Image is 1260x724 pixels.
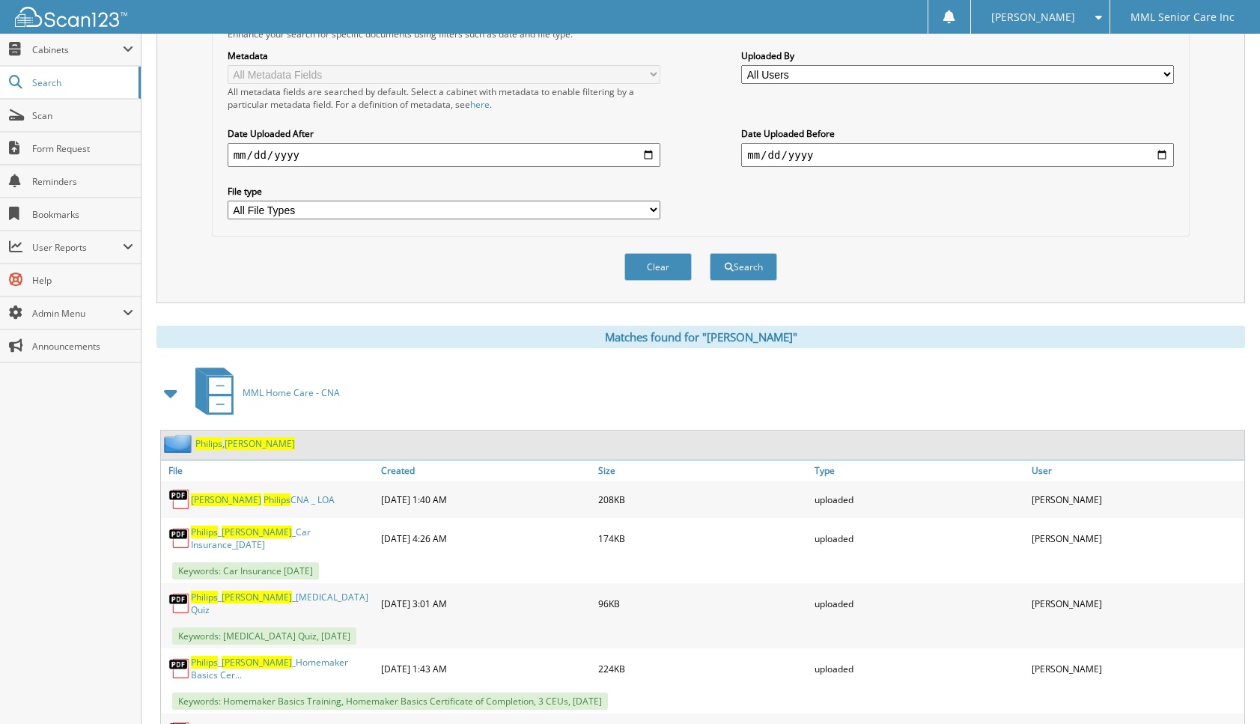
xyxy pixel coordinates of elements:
[32,241,123,254] span: User Reports
[811,652,1027,685] div: uploaded
[1028,460,1244,481] a: User
[222,526,292,538] span: [PERSON_NAME]
[228,185,660,198] label: File type
[191,591,374,616] a: Philips_[PERSON_NAME]_[MEDICAL_DATA] Quiz
[172,562,319,579] span: Keywords: Car Insurance [DATE]
[168,527,191,550] img: PDF.png
[1028,587,1244,620] div: [PERSON_NAME]
[811,484,1027,514] div: uploaded
[594,652,811,685] div: 224KB
[377,522,594,555] div: [DATE] 4:26 AM
[264,493,290,506] span: Philips
[243,386,340,399] span: MML Home Care - CNA
[222,656,292,669] span: [PERSON_NAME]
[741,143,1174,167] input: end
[172,627,356,645] span: Keywords: [MEDICAL_DATA] Quiz, [DATE]
[195,437,295,450] a: Philips,[PERSON_NAME]
[32,307,123,320] span: Admin Menu
[594,484,811,514] div: 208KB
[594,522,811,555] div: 174KB
[32,274,133,287] span: Help
[228,49,660,62] label: Metadata
[191,526,374,551] a: Philips_[PERSON_NAME]_Car Insurance_[DATE]
[220,28,1182,40] div: Enhance your search for specific documents using filters such as date and file type.
[15,7,127,27] img: scan123-logo-white.svg
[222,591,292,603] span: [PERSON_NAME]
[377,484,594,514] div: [DATE] 1:40 AM
[1130,13,1235,22] span: MML Senior Care Inc
[191,656,218,669] span: Philips
[594,460,811,481] a: Size
[195,437,222,450] span: Philips
[32,175,133,188] span: Reminders
[991,13,1075,22] span: [PERSON_NAME]
[741,127,1174,140] label: Date Uploaded Before
[811,587,1027,620] div: uploaded
[168,657,191,680] img: PDF.png
[228,85,660,111] div: All metadata fields are searched by default. Select a cabinet with metadata to enable filtering b...
[168,488,191,511] img: PDF.png
[1028,522,1244,555] div: [PERSON_NAME]
[811,522,1027,555] div: uploaded
[1028,484,1244,514] div: [PERSON_NAME]
[228,127,660,140] label: Date Uploaded After
[741,49,1174,62] label: Uploaded By
[225,437,295,450] span: [PERSON_NAME]
[172,693,608,710] span: Keywords: Homemaker Basics Training, Homemaker Basics Certificate of Completion, 3 CEUs, [DATE]
[710,253,777,281] button: Search
[594,587,811,620] div: 96KB
[191,493,261,506] span: [PERSON_NAME]
[191,591,218,603] span: Philips
[32,340,133,353] span: Announcements
[32,109,133,122] span: Scan
[186,363,340,422] a: MML Home Care - CNA
[1028,652,1244,685] div: [PERSON_NAME]
[32,208,133,221] span: Bookmarks
[228,143,660,167] input: start
[32,76,131,89] span: Search
[1185,652,1260,724] iframe: Chat Widget
[32,142,133,155] span: Form Request
[191,526,218,538] span: Philips
[191,656,374,681] a: Philips_[PERSON_NAME]_Homemaker Basics Cer...
[191,493,335,506] a: [PERSON_NAME] PhilipsCNA _ LOA
[811,460,1027,481] a: Type
[377,587,594,620] div: [DATE] 3:01 AM
[470,98,490,111] a: here
[156,326,1245,348] div: Matches found for "[PERSON_NAME]"
[32,43,123,56] span: Cabinets
[624,253,692,281] button: Clear
[377,652,594,685] div: [DATE] 1:43 AM
[168,592,191,615] img: PDF.png
[377,460,594,481] a: Created
[164,434,195,453] img: folder2.png
[161,460,377,481] a: File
